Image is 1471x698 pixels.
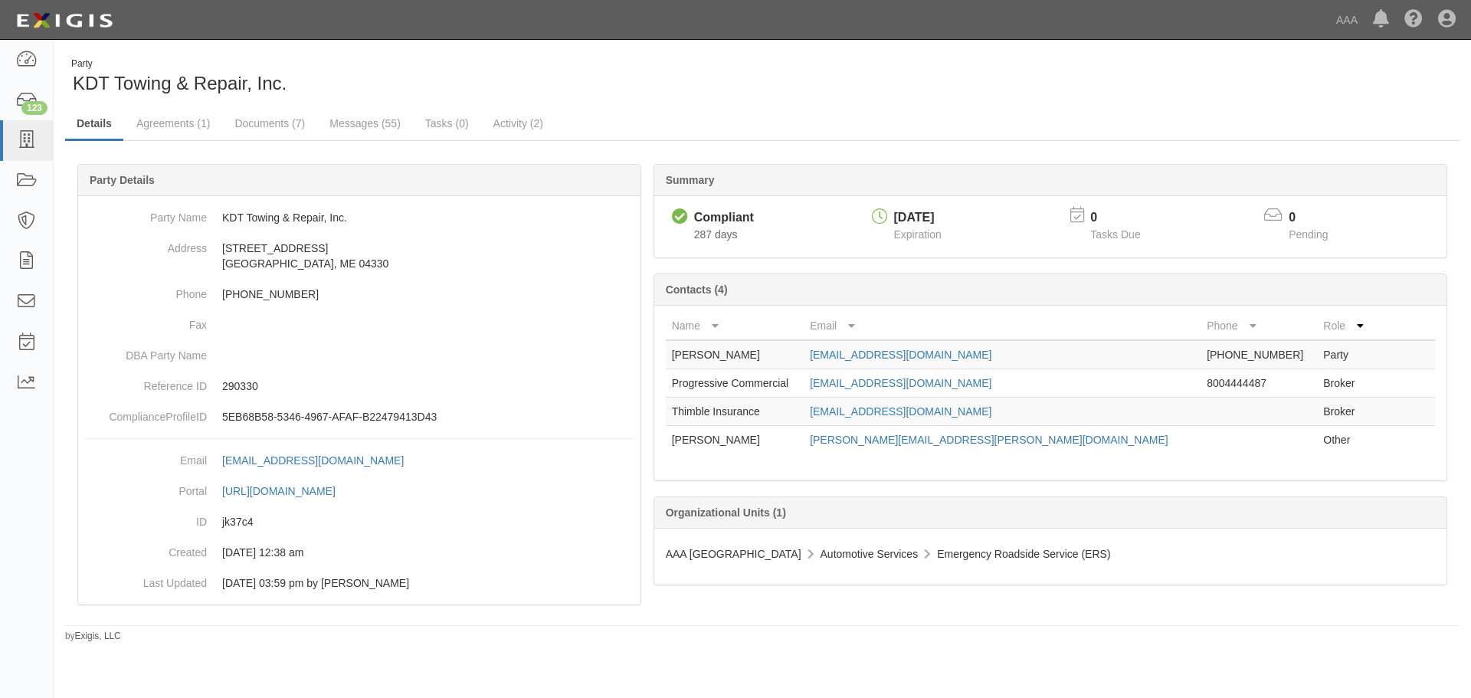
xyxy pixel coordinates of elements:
span: Emergency Roadside Service (ERS) [937,548,1110,560]
td: Thimble Insurance [666,398,804,426]
dt: Address [84,233,207,256]
a: [EMAIL_ADDRESS][DOMAIN_NAME] [222,454,421,467]
div: 123 [21,101,48,115]
p: 0 [1090,209,1159,227]
td: Broker [1317,398,1374,426]
a: Details [65,108,123,141]
td: Broker [1317,369,1374,398]
img: logo-5460c22ac91f19d4615b14bd174203de0afe785f0fc80cf4dbbc73dc1793850b.png [11,7,117,34]
a: [URL][DOMAIN_NAME] [222,485,352,497]
th: Name [666,312,804,340]
span: Automotive Services [821,548,919,560]
dt: Phone [84,279,207,302]
div: Compliant [694,209,754,227]
a: AAA [1328,5,1365,35]
b: Organizational Units (1) [666,506,786,519]
dt: Party Name [84,202,207,225]
td: 8004444487 [1201,369,1317,398]
span: KDT Towing & Repair, Inc. [73,73,287,93]
div: KDT Towing & Repair, Inc. [65,57,751,97]
i: Help Center - Complianz [1404,11,1423,29]
dt: Created [84,537,207,560]
a: [EMAIL_ADDRESS][DOMAIN_NAME] [810,377,991,389]
span: Pending [1289,228,1328,241]
span: AAA [GEOGRAPHIC_DATA] [666,548,801,560]
dd: 11/26/2024 03:59 pm by Benjamin Tully [84,568,634,598]
dd: [STREET_ADDRESS] [GEOGRAPHIC_DATA], ME 04330 [84,233,634,279]
div: [DATE] [894,209,942,227]
span: Since 12/03/2024 [694,228,738,241]
a: [EMAIL_ADDRESS][DOMAIN_NAME] [810,405,991,418]
span: Tasks Due [1090,228,1140,241]
dd: [PHONE_NUMBER] [84,279,634,310]
small: by [65,630,121,643]
i: Compliant [672,209,688,225]
a: Activity (2) [482,108,555,139]
th: Role [1317,312,1374,340]
dt: DBA Party Name [84,340,207,363]
td: Other [1317,426,1374,454]
a: Documents (7) [223,108,316,139]
th: Phone [1201,312,1317,340]
dt: ID [84,506,207,529]
div: Party [71,57,287,70]
a: [PERSON_NAME][EMAIL_ADDRESS][PERSON_NAME][DOMAIN_NAME] [810,434,1168,446]
p: 0 [1289,209,1347,227]
dt: Reference ID [84,371,207,394]
td: Progressive Commercial [666,369,804,398]
dt: Last Updated [84,568,207,591]
dt: ComplianceProfileID [84,401,207,424]
th: Email [804,312,1201,340]
td: [PERSON_NAME] [666,426,804,454]
dt: Fax [84,310,207,333]
dd: KDT Towing & Repair, Inc. [84,202,634,233]
dd: 03/10/2023 12:38 am [84,537,634,568]
a: Exigis, LLC [75,631,121,641]
a: [EMAIL_ADDRESS][DOMAIN_NAME] [810,349,991,361]
a: Agreements (1) [125,108,221,139]
p: 290330 [222,378,634,394]
div: [EMAIL_ADDRESS][DOMAIN_NAME] [222,453,404,468]
dd: jk37c4 [84,506,634,537]
b: Party Details [90,174,155,186]
td: [PERSON_NAME] [666,340,804,369]
td: Party [1317,340,1374,369]
b: Contacts (4) [666,283,728,296]
span: Expiration [894,228,942,241]
dt: Email [84,445,207,468]
dt: Portal [84,476,207,499]
a: Messages (55) [318,108,412,139]
p: 5EB68B58-5346-4967-AFAF-B22479413D43 [222,409,634,424]
a: Tasks (0) [414,108,480,139]
b: Summary [666,174,715,186]
td: [PHONE_NUMBER] [1201,340,1317,369]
